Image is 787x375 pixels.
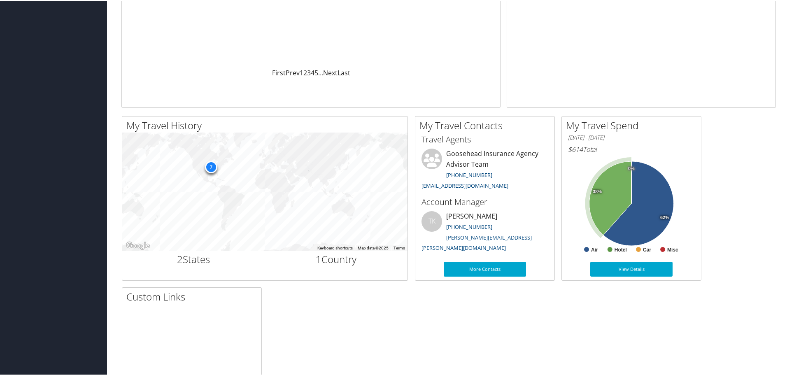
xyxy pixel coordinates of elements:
li: Goosehead Insurance Agency Advisor Team [417,148,552,192]
div: 7 [205,160,217,172]
a: 4 [311,68,314,77]
text: Hotel [615,246,627,252]
span: 1 [316,252,321,265]
a: 5 [314,68,318,77]
h6: Total [568,144,695,153]
a: Open this area in Google Maps (opens a new window) [124,240,151,250]
a: 1 [300,68,303,77]
h2: My Travel Spend [566,118,701,132]
a: 3 [307,68,311,77]
div: TK [421,210,442,231]
h2: Country [271,252,402,266]
a: View Details [590,261,673,276]
tspan: 62% [660,214,669,219]
text: Air [591,246,598,252]
a: More Contacts [444,261,526,276]
button: Keyboard shortcuts [317,245,353,250]
h6: [DATE] - [DATE] [568,133,695,141]
h2: States [128,252,259,266]
h2: Custom Links [126,289,261,303]
a: Last [338,68,350,77]
a: First [272,68,286,77]
a: [PERSON_NAME][EMAIL_ADDRESS][PERSON_NAME][DOMAIN_NAME] [421,233,532,251]
h2: My Travel Contacts [419,118,554,132]
h3: Account Manager [421,196,548,207]
span: $614 [568,144,583,153]
text: Misc [667,246,678,252]
a: Next [323,68,338,77]
text: Car [643,246,651,252]
h3: Travel Agents [421,133,548,144]
tspan: 38% [593,189,602,193]
a: Terms (opens in new tab) [393,245,405,249]
img: Google [124,240,151,250]
h2: My Travel History [126,118,407,132]
a: 2 [303,68,307,77]
span: 2 [177,252,183,265]
a: Prev [286,68,300,77]
span: … [318,68,323,77]
a: [PHONE_NUMBER] [446,222,492,230]
span: Map data ©2025 [358,245,389,249]
a: [PHONE_NUMBER] [446,170,492,178]
li: [PERSON_NAME] [417,210,552,254]
a: [EMAIL_ADDRESS][DOMAIN_NAME] [421,181,508,189]
tspan: 0% [628,165,635,170]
